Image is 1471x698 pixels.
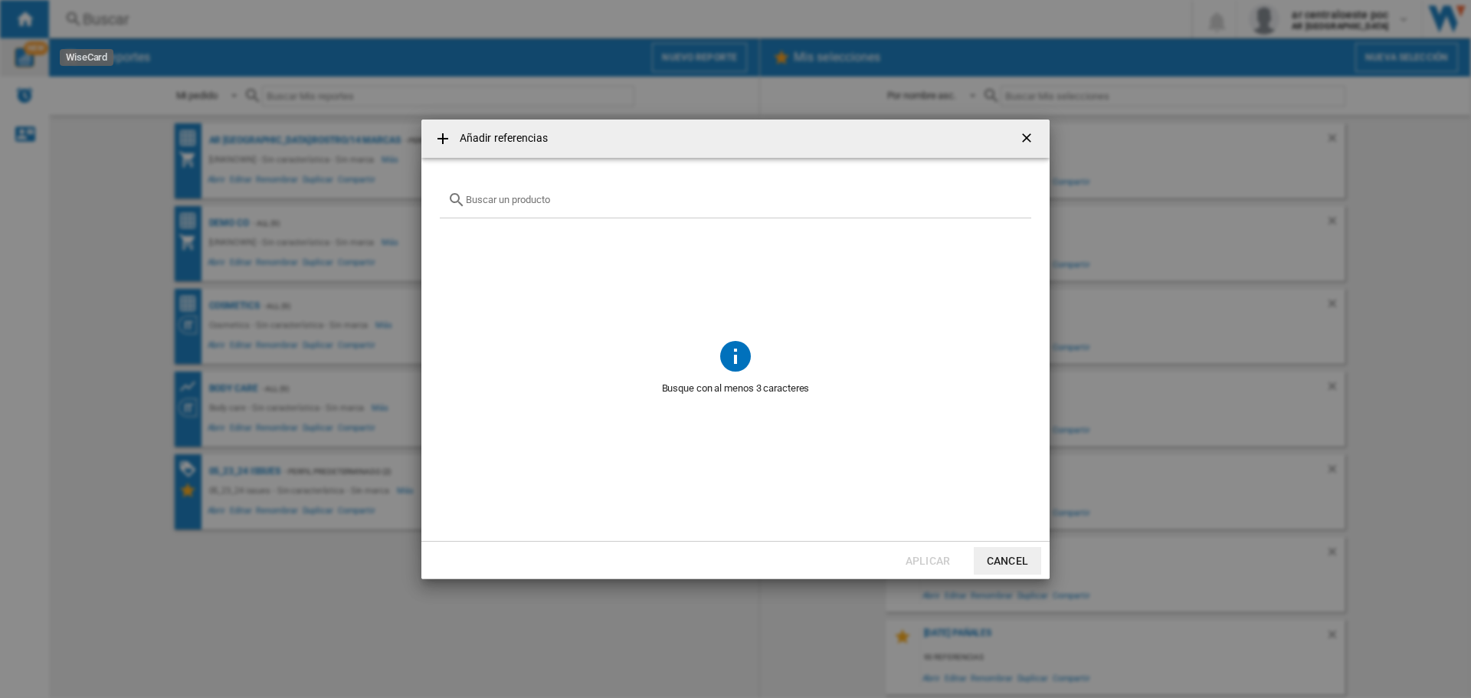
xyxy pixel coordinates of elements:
input: Buscar un producto [466,194,1024,205]
button: Aplicar [894,547,962,575]
span: Busque con al menos 3 caracteres [440,374,1031,403]
h4: Añadir referencias [452,131,548,146]
button: getI18NText('BUTTONS.CLOSE_DIALOG') [1013,123,1043,154]
button: Cancel [974,547,1041,575]
ng-md-icon: getI18NText('BUTTONS.CLOSE_DIALOG') [1019,130,1037,149]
